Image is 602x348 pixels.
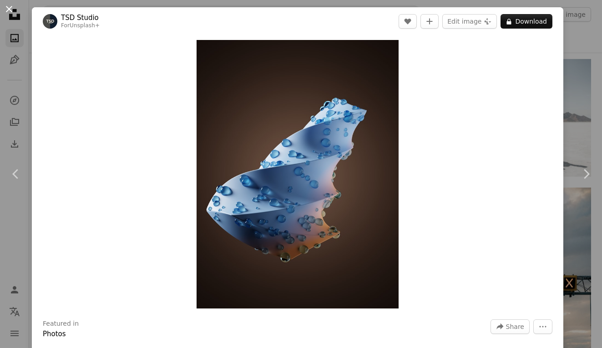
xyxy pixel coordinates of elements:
[197,40,398,308] img: a blue and white object with water droplets on it
[43,330,66,338] a: Photos
[491,319,530,334] button: Share this image
[70,22,100,29] a: Unsplash+
[420,14,439,29] button: Add to Collection
[43,14,57,29] img: Go to TSD Studio's profile
[61,13,100,22] a: TSD Studio
[501,14,552,29] button: Download
[399,14,417,29] button: Like
[197,40,398,308] button: Zoom in on this image
[43,319,79,328] h3: Featured in
[442,14,497,29] button: Edit image
[533,319,552,334] button: More Actions
[570,130,602,218] a: Next
[61,22,100,30] div: For
[506,320,524,333] span: Share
